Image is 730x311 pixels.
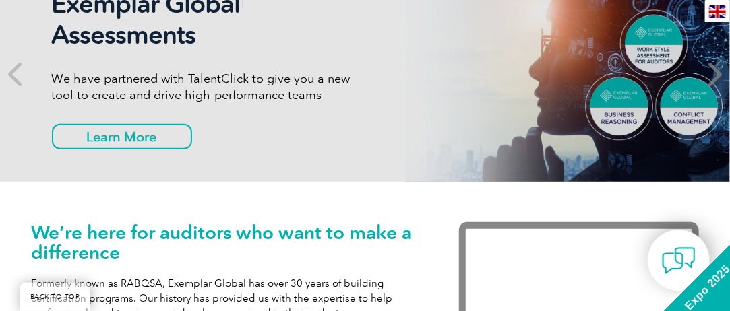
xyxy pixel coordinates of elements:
img: en [709,5,726,18]
a: BACK TO TOP [20,283,90,311]
img: contact-chat.png [662,244,696,277]
p: We have partnered with TalentClick to give you a new tool to create and drive high-performance teams [52,71,365,103]
h1: We’re here for auditors who want to make a difference [32,222,419,263]
a: Learn More [52,124,192,149]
